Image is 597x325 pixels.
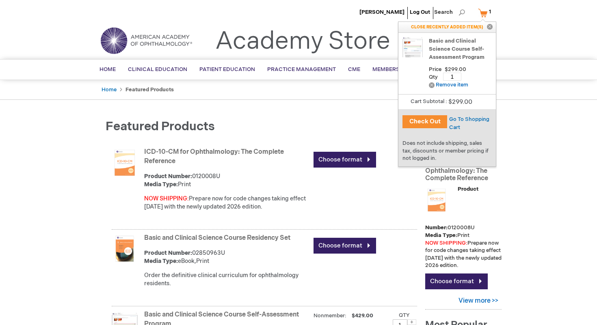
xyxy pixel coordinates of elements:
[429,74,438,80] span: Qty
[144,249,309,265] div: 02850963U eBook,Print
[447,98,472,106] span: $299.00
[350,312,374,319] span: $429.00
[144,181,178,188] strong: Media Type:
[359,9,404,15] a: [PERSON_NAME]
[489,9,491,15] span: 1
[112,150,138,176] img: 0120008u_42.png
[402,37,423,57] img: Basic and Clinical Science Course Self-Assessment Program
[429,37,492,61] a: Basic and Clinical Science Course Self-Assessment Program
[314,311,346,321] strong: Nonmember:
[425,240,467,246] font: NOW SHIPPING:
[144,258,178,265] strong: Media Type:
[99,66,116,73] span: Home
[144,173,192,180] strong: Product Number:
[425,189,448,211] img: 0120008u_42.png
[112,236,138,262] img: 02850963u_47.png
[399,312,410,319] label: Qty
[144,271,309,288] div: Order the definitive clinical curriculum for ophthalmology residents.
[144,148,284,165] a: ICD-10-CM for Ophthalmology: The Complete Reference
[410,9,430,15] a: Log Out
[398,22,496,32] p: CLOSE RECENTLY ADDED ITEM(S)
[215,27,390,56] a: Academy Store
[425,293,502,309] a: View more >>
[434,4,465,20] span: Search
[425,185,502,239] div: 0120008U Print
[445,65,472,75] span: Price
[429,67,441,73] span: Price
[429,82,468,88] a: Remove item
[445,67,466,73] span: $299.00
[128,66,187,73] span: Clinical Education
[267,66,336,73] span: Practice Management
[144,172,309,189] div: 0120008U Print
[144,234,290,242] a: Basic and Clinical Science Course Residency Set
[372,66,409,73] span: Membership
[449,116,489,131] a: Go To Shopping Cart
[144,250,192,256] strong: Product Number:
[443,73,461,81] input: Qty
[411,98,444,105] span: Cart Subtotal
[425,157,502,185] a: ICD-10-CM for Ophthalmology: The Complete Reference
[348,66,360,73] span: CME
[402,115,447,128] button: Check Out
[402,37,423,64] a: Basic and Clinical Science Course Self-Assessment Program
[102,86,117,93] a: Home
[398,136,496,166] div: Does not include shipping, sales tax, discounts or member pricing if not logged in.
[425,232,457,239] strong: Media Type:
[425,239,502,269] p: Prepare now for code changes taking effect [DATE] with the newly updated 2026 edition.
[144,195,189,202] font: NOW SHIPPING:
[314,238,376,254] a: Choose format
[125,86,174,93] strong: Featured Products
[199,66,255,73] span: Patient Education
[144,195,309,211] div: Prepare now for code changes taking effect [DATE] with the newly updated 2026 edition.
[425,273,488,289] a: Choose format
[476,6,496,20] a: 1
[106,119,215,134] span: Featured Products
[314,152,376,168] a: Choose format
